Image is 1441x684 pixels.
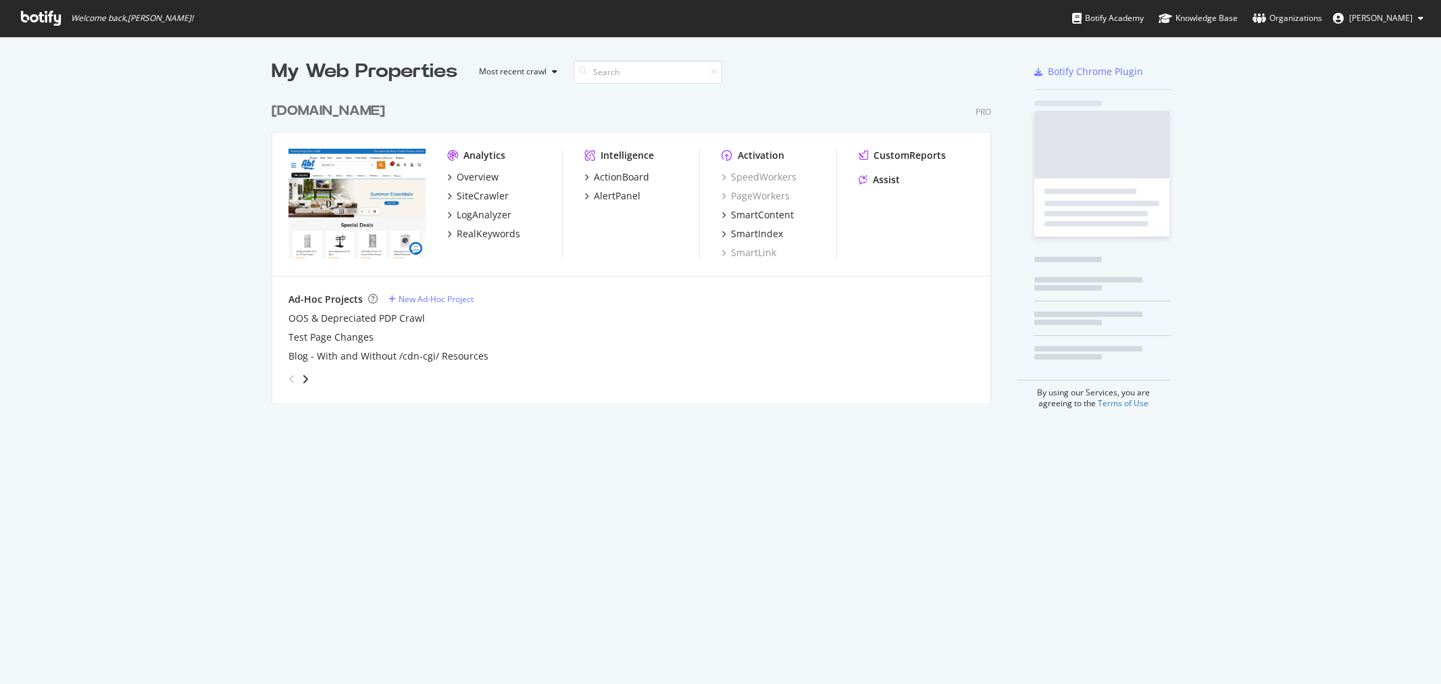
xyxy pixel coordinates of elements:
[468,61,563,82] button: Most recent crawl
[301,372,310,386] div: angle-right
[859,149,946,162] a: CustomReports
[71,13,193,24] span: Welcome back, [PERSON_NAME] !
[874,149,946,162] div: CustomReports
[731,208,794,222] div: SmartContent
[1034,65,1143,78] a: Botify Chrome Plugin
[722,170,797,184] a: SpeedWorkers
[859,173,900,187] a: Assist
[601,149,654,162] div: Intelligence
[457,227,520,241] div: RealKeywords
[288,312,425,325] a: OOS & Depreciated PDP Crawl
[457,170,499,184] div: Overview
[288,331,374,344] a: Test Page Changes
[722,246,776,260] a: SmartLink
[272,85,1002,403] div: grid
[283,368,301,390] div: angle-left
[447,208,511,222] a: LogAnalyzer
[1253,11,1322,25] div: Organizations
[463,149,505,162] div: Analytics
[1098,397,1148,409] a: Terms of Use
[272,101,390,121] a: [DOMAIN_NAME]
[272,58,457,85] div: My Web Properties
[1159,11,1238,25] div: Knowledge Base
[722,189,790,203] a: PageWorkers
[584,170,649,184] a: ActionBoard
[731,227,783,241] div: SmartIndex
[574,60,722,84] input: Search
[288,293,363,306] div: Ad-Hoc Projects
[722,227,783,241] a: SmartIndex
[447,170,499,184] a: Overview
[722,208,794,222] a: SmartContent
[584,189,640,203] a: AlertPanel
[976,106,991,118] div: Pro
[288,349,488,363] a: Blog - With and Without /cdn-cgi/ Resources
[1072,11,1144,25] div: Botify Academy
[479,68,547,76] div: Most recent crawl
[457,208,511,222] div: LogAnalyzer
[388,293,474,305] a: New Ad-Hoc Project
[1322,7,1434,29] button: [PERSON_NAME]
[399,293,474,305] div: New Ad-Hoc Project
[272,101,385,121] div: [DOMAIN_NAME]
[873,173,900,187] div: Assist
[457,189,509,203] div: SiteCrawler
[594,189,640,203] div: AlertPanel
[288,149,426,258] img: abt.com
[1017,380,1170,409] div: By using our Services, you are agreeing to the
[594,170,649,184] div: ActionBoard
[447,189,509,203] a: SiteCrawler
[1349,12,1413,24] span: Michalla Mannino
[447,227,520,241] a: RealKeywords
[1048,65,1143,78] div: Botify Chrome Plugin
[738,149,784,162] div: Activation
